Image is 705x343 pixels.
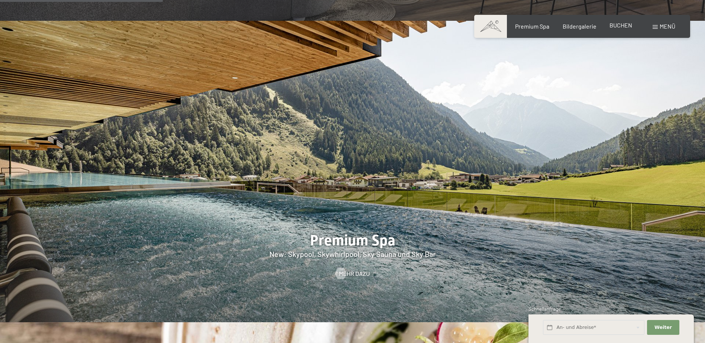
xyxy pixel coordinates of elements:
a: Mehr dazu [335,269,370,278]
span: Weiter [654,324,672,331]
a: Premium Spa [515,23,549,30]
button: Weiter [647,320,679,335]
span: Menü [660,23,675,30]
a: BUCHEN [609,22,632,29]
a: Bildergalerie [563,23,596,30]
span: Schnellanfrage [528,306,561,312]
span: Mehr dazu [339,269,370,278]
